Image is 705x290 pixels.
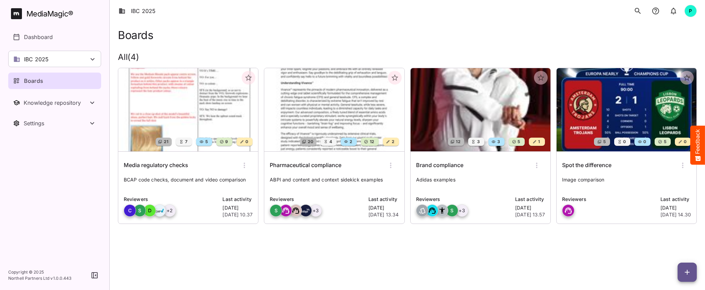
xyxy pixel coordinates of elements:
button: search [631,4,645,18]
p: Dashboard [24,33,53,41]
span: 3 [476,138,480,145]
div: Knowledge repository [24,99,88,106]
span: 12 [369,138,375,145]
p: Last activity [368,196,399,203]
div: S [446,204,458,217]
span: 20 [307,138,314,145]
p: Last activity [515,196,545,203]
div: MediaMagic ® [26,8,73,20]
p: Last activity [222,196,253,203]
span: 5 [663,138,666,145]
span: 5 [517,138,520,145]
div: Settings [24,120,88,127]
div: + 2 [163,204,176,217]
span: 0 [643,138,646,145]
button: Feedback [690,126,705,165]
p: Last activity [660,196,691,203]
h6: Spot the difference [562,161,611,170]
a: MediaMagic® [11,8,101,19]
p: Image comparison [562,176,691,190]
div: S [134,204,146,217]
span: 0 [245,138,248,145]
div: C [124,204,136,217]
p: Reviewers [270,196,364,203]
a: Dashboard [8,29,101,45]
p: [DATE] 14.30 [660,211,691,218]
div: + 3 [309,204,322,217]
h6: Brand compliance [416,161,463,170]
p: ABPI and content and context sidekick examples [270,176,399,190]
h1: Boards [118,29,153,41]
img: Pharmaceutical compliance [264,68,404,151]
span: 5 [603,138,606,145]
p: Reviewers [416,196,511,203]
h6: Pharmaceutical compliance [270,161,341,170]
p: Boards [24,77,43,85]
img: Brand compliance [411,68,550,151]
span: 2 [391,138,394,145]
p: Adidas examples [416,176,545,190]
p: [DATE] [222,204,253,211]
nav: Knowledge repository [8,94,101,111]
p: BCAP code checks, document and video comparison [124,176,253,190]
p: [DATE] 13.57 [515,211,545,218]
p: [DATE] 10.37 [222,211,253,218]
p: [DATE] [515,204,545,211]
span: 1 [537,138,540,145]
h6: Media regulatory checks [124,161,188,170]
span: 12 [455,138,461,145]
div: + 3 [456,204,468,217]
button: Toggle Knowledge repository [8,94,101,111]
span: 21 [163,138,169,145]
span: 0 [622,138,626,145]
span: 5 [205,138,208,145]
span: 0 [683,138,686,145]
div: S [270,204,282,217]
button: Toggle Settings [8,115,101,131]
span: 9 [224,138,228,145]
span: 7 [184,138,187,145]
p: [DATE] [660,204,691,211]
span: 3 [497,138,500,145]
p: Reviewers [124,196,218,203]
p: [DATE] 13.34 [368,211,399,218]
p: [DATE] [368,204,399,211]
div: D [144,204,156,217]
span: 2 [349,138,352,145]
div: P [684,5,697,17]
span: 4 [329,138,332,145]
a: Boards [8,73,101,89]
p: Copyright © 2025 [8,269,72,275]
button: notifications [667,4,680,18]
img: Media regulatory checks [118,68,258,151]
h2: All ( 4 ) [118,52,697,62]
button: notifications [649,4,663,18]
img: Spot the difference [557,68,696,151]
p: Northell Partners Ltd v 1.0.0.443 [8,275,72,281]
p: Reviewers [562,196,656,203]
nav: Settings [8,115,101,131]
p: IBC 2025 [24,55,49,63]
